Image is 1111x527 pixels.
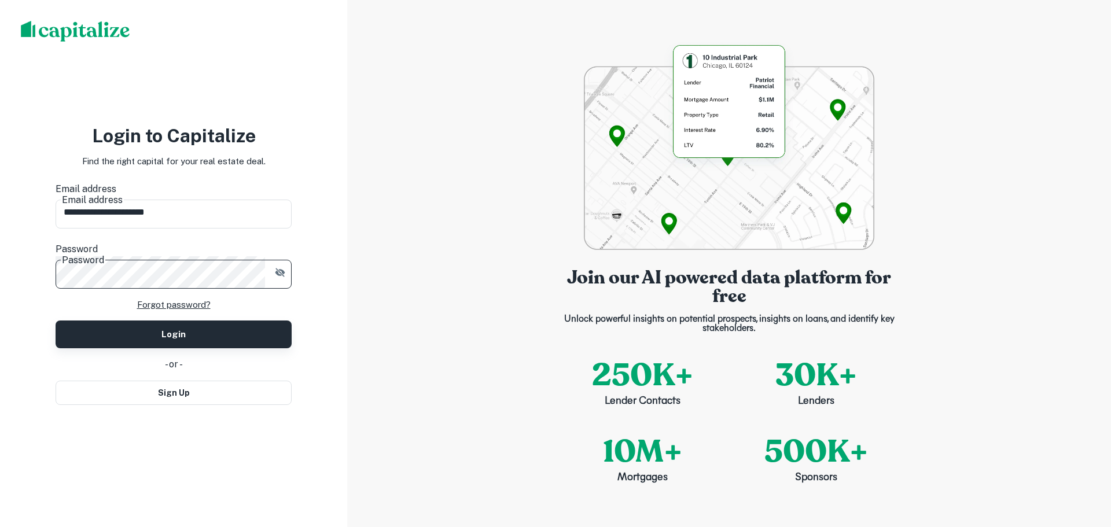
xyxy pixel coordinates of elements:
[137,298,211,312] a: Forgot password?
[764,428,868,475] p: 500K+
[584,42,874,250] img: login-bg
[56,242,292,256] label: Password
[605,394,680,410] p: Lender Contacts
[617,470,668,486] p: Mortgages
[56,182,292,196] label: Email address
[555,268,903,305] p: Join our AI powered data platform for free
[592,352,693,399] p: 250K+
[1053,434,1111,490] iframe: Chat Widget
[795,470,837,486] p: Sponsors
[56,381,292,405] button: Sign Up
[603,428,682,475] p: 10M+
[82,154,266,168] p: Find the right capital for your real estate deal.
[56,122,292,150] h3: Login to Capitalize
[798,394,834,410] p: Lenders
[555,315,903,333] p: Unlock powerful insights on potential prospects, insights on loans, and identify key stakeholders.
[56,358,292,371] div: - or -
[775,352,857,399] p: 30K+
[56,320,292,348] button: Login
[21,21,130,42] img: capitalize-logo.png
